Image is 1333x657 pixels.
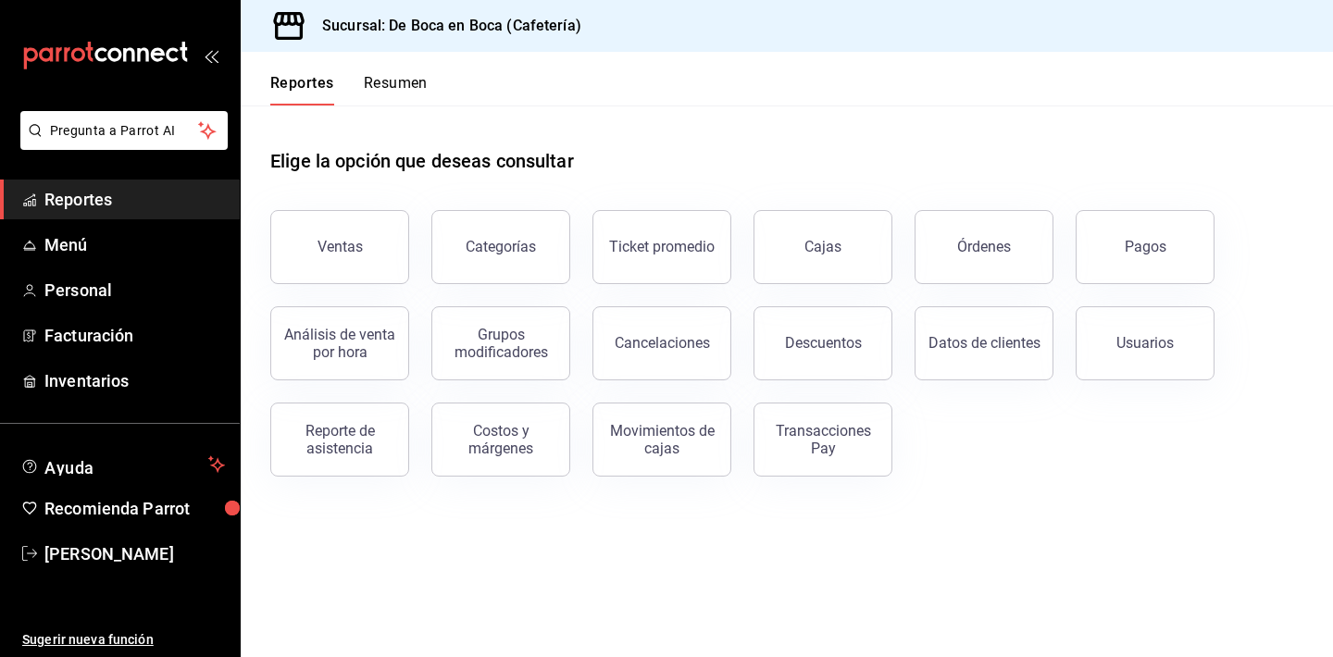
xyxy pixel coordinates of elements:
button: Descuentos [754,306,892,380]
button: Ticket promedio [592,210,731,284]
div: Movimientos de cajas [604,422,719,457]
a: Cajas [754,210,892,284]
span: Menú [44,232,225,257]
button: Análisis de venta por hora [270,306,409,380]
div: Cajas [804,236,842,258]
div: Cancelaciones [615,334,710,352]
div: Ventas [318,238,363,255]
div: Ticket promedio [609,238,715,255]
button: Transacciones Pay [754,403,892,477]
button: Categorías [431,210,570,284]
button: Reporte de asistencia [270,403,409,477]
a: Pregunta a Parrot AI [13,134,228,154]
button: Usuarios [1076,306,1215,380]
span: [PERSON_NAME] [44,541,225,566]
div: Reporte de asistencia [282,422,397,457]
span: Ayuda [44,453,201,476]
span: Sugerir nueva función [22,630,225,650]
span: Reportes [44,187,225,212]
span: Facturación [44,323,225,348]
button: Cancelaciones [592,306,731,380]
div: navigation tabs [270,74,428,105]
span: Personal [44,278,225,303]
span: Inventarios [44,368,225,393]
div: Pagos [1125,238,1166,255]
button: Ventas [270,210,409,284]
div: Datos de clientes [928,334,1040,352]
div: Costos y márgenes [443,422,558,457]
span: Pregunta a Parrot AI [50,121,199,141]
div: Categorías [466,238,536,255]
button: Datos de clientes [915,306,1053,380]
button: open_drawer_menu [204,48,218,63]
div: Transacciones Pay [766,422,880,457]
button: Costos y márgenes [431,403,570,477]
button: Grupos modificadores [431,306,570,380]
h3: Sucursal: De Boca en Boca (Cafetería) [307,15,581,37]
div: Grupos modificadores [443,326,558,361]
button: Resumen [364,74,428,105]
button: Órdenes [915,210,1053,284]
button: Pagos [1076,210,1215,284]
div: Órdenes [957,238,1011,255]
button: Movimientos de cajas [592,403,731,477]
span: Recomienda Parrot [44,496,225,521]
button: Reportes [270,74,334,105]
div: Descuentos [785,334,862,352]
button: Pregunta a Parrot AI [20,111,228,150]
h1: Elige la opción que deseas consultar [270,147,574,175]
div: Análisis de venta por hora [282,326,397,361]
div: Usuarios [1116,334,1174,352]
